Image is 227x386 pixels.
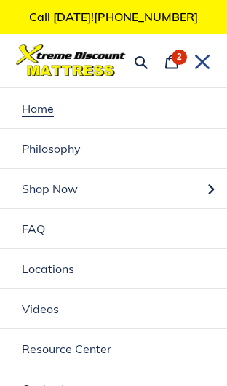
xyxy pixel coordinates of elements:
[22,261,74,277] span: Locations
[187,44,218,78] button: Menu
[156,44,187,78] a: 2
[22,101,54,117] span: Home
[22,141,81,157] span: Philosophy
[16,44,126,76] img: Xtreme Discount Mattress
[22,181,78,197] span: Shop Now
[94,9,198,24] a: [PHONE_NUMBER]
[22,302,59,317] span: Videos
[22,221,45,237] span: FAQ
[173,50,185,63] span: 2
[22,342,111,357] span: Resource Center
